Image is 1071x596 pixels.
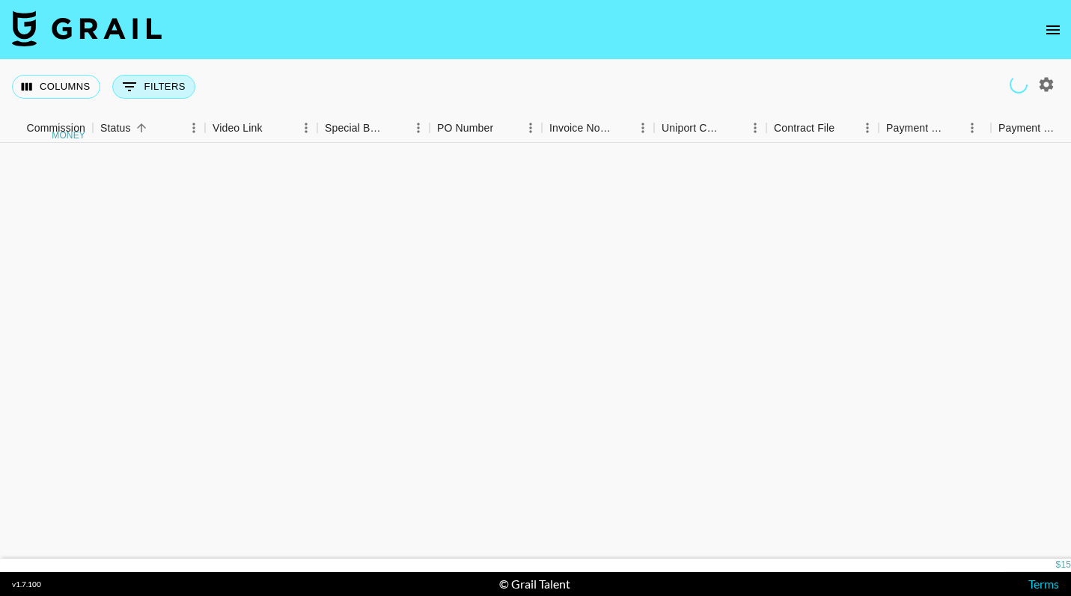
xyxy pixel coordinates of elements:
div: Video Link [205,114,317,143]
div: money [52,131,85,140]
div: $ [1056,559,1061,571]
div: Contract File [774,114,834,143]
button: Menu [519,117,542,139]
button: Menu [744,117,766,139]
div: © Grail Talent [499,577,570,592]
div: Uniport Contact Email [662,114,723,143]
div: Payment Sent [886,114,945,143]
div: Invoice Notes [542,114,654,143]
button: Sort [131,117,152,138]
button: Menu [407,117,430,139]
img: Grail Talent [12,10,162,46]
div: PO Number [437,114,493,143]
div: Payment Sent [879,114,991,143]
div: Contract File [766,114,879,143]
button: Menu [856,117,879,139]
button: Select columns [12,75,100,99]
div: v 1.7.100 [12,580,41,589]
button: Menu [632,117,654,139]
button: Sort [493,117,514,138]
div: Payment Sent Date [998,114,1060,143]
button: Show filters [112,75,195,99]
button: Sort [834,117,855,138]
div: Status [93,114,205,143]
button: Menu [295,117,317,139]
button: Menu [183,117,205,139]
div: Video Link [213,114,263,143]
div: Status [100,114,131,143]
div: PO Number [430,114,542,143]
button: Sort [945,117,965,138]
button: open drawer [1038,15,1068,45]
div: Special Booking Type [317,114,430,143]
div: Uniport Contact Email [654,114,766,143]
button: Sort [263,117,284,138]
div: Commission [26,114,85,143]
span: Refreshing clients, users, campaigns... [1007,73,1030,96]
button: Sort [386,117,407,138]
button: Sort [723,117,744,138]
a: Terms [1028,577,1059,591]
button: Sort [5,117,26,138]
button: Sort [611,117,632,138]
div: Invoice Notes [549,114,611,143]
div: Special Booking Type [325,114,386,143]
button: Menu [961,117,983,139]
